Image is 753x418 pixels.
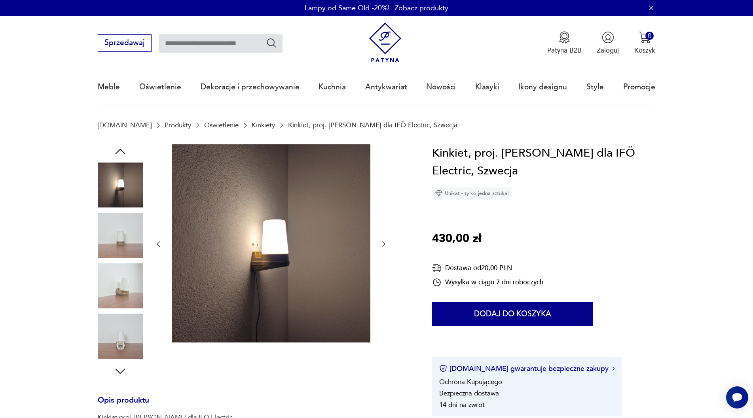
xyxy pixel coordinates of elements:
[201,69,300,105] a: Dekoracje i przechowywanie
[597,46,619,55] p: Zaloguj
[252,121,275,129] a: Kinkiety
[432,263,543,273] div: Dostawa od 20,00 PLN
[558,31,571,44] img: Ikona medalu
[518,69,567,105] a: Ikony designu
[645,32,654,40] div: 0
[439,389,499,398] li: Bezpieczna dostawa
[165,121,191,129] a: Produkty
[266,37,277,49] button: Szukaj
[98,163,143,208] img: Zdjęcie produktu Kinkiet, proj. S. Bernadotte dla IFÖ Electric, Szwecja
[547,31,582,55] a: Ikona medaluPatyna B2B
[547,46,582,55] p: Patyna B2B
[432,263,442,273] img: Ikona dostawy
[139,69,181,105] a: Oświetlenie
[395,3,448,13] a: Zobacz produkty
[432,278,543,287] div: Wysyłka w ciągu 7 dni roboczych
[634,46,655,55] p: Koszyk
[634,31,655,55] button: 0Koszyk
[98,40,151,47] a: Sprzedawaj
[623,69,655,105] a: Promocje
[597,31,619,55] button: Zaloguj
[432,144,655,180] h1: Kinkiet, proj. [PERSON_NAME] dla IFÖ Electric, Szwecja
[98,314,143,359] img: Zdjęcie produktu Kinkiet, proj. S. Bernadotte dla IFÖ Electric, Szwecja
[365,23,405,62] img: Patyna - sklep z meblami i dekoracjami vintage
[726,386,748,409] iframe: Smartsupp widget button
[547,31,582,55] button: Patyna B2B
[439,377,502,386] li: Ochrona Kupującego
[475,69,499,105] a: Klasyki
[439,365,447,373] img: Ikona certyfikatu
[365,69,407,105] a: Antykwariat
[98,397,409,413] h3: Opis produktu
[639,31,651,44] img: Ikona koszyka
[172,144,370,342] img: Zdjęcie produktu Kinkiet, proj. S. Bernadotte dla IFÖ Electric, Szwecja
[426,69,456,105] a: Nowości
[204,121,239,129] a: Oświetlenie
[98,213,143,258] img: Zdjęcie produktu Kinkiet, proj. S. Bernadotte dla IFÖ Electric, Szwecja
[305,3,390,13] p: Lampy od Same Old -20%!
[319,69,346,105] a: Kuchnia
[432,230,481,248] p: 430,00 zł
[98,263,143,308] img: Zdjęcie produktu Kinkiet, proj. S. Bernadotte dla IFÖ Electric, Szwecja
[602,31,614,44] img: Ikonka użytkownika
[98,34,151,52] button: Sprzedawaj
[439,364,615,374] button: [DOMAIN_NAME] gwarantuje bezpieczne zakupy
[432,302,593,326] button: Dodaj do koszyka
[586,69,604,105] a: Style
[439,400,485,409] li: 14 dni na zwrot
[432,187,512,199] div: Unikat - tylko jedna sztuka!
[612,367,615,371] img: Ikona strzałki w prawo
[98,121,152,129] a: [DOMAIN_NAME]
[435,190,442,197] img: Ikona diamentu
[98,69,120,105] a: Meble
[288,121,457,129] p: Kinkiet, proj. [PERSON_NAME] dla IFÖ Electric, Szwecja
